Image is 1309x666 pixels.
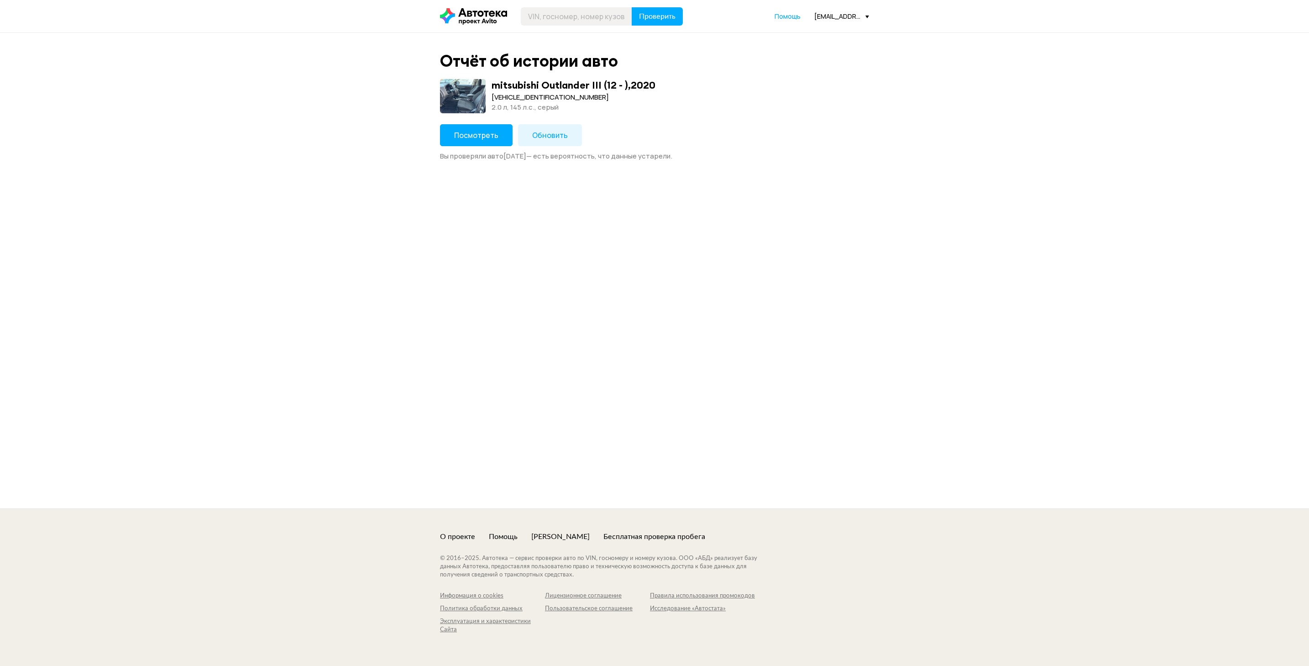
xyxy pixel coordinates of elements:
[632,7,683,26] button: Проверить
[440,51,618,71] div: Отчёт об истории авто
[440,152,869,161] div: Вы проверяли авто [DATE] — есть вероятность, что данные устарели.
[650,592,755,600] a: Правила использования промокодов
[440,605,545,613] a: Политика обработки данных
[492,102,655,112] div: 2.0 л, 145 л.c., серый
[440,532,475,542] a: О проекте
[440,592,545,600] a: Информация о cookies
[603,532,705,542] a: Бесплатная проверка пробега
[814,12,869,21] div: [EMAIL_ADDRESS][DOMAIN_NAME]
[454,130,498,140] span: Посмотреть
[521,7,632,26] input: VIN, госномер, номер кузова
[532,130,568,140] span: Обновить
[639,13,675,20] span: Проверить
[440,618,545,634] a: Эксплуатация и характеристики Сайта
[650,605,755,613] a: Исследование «Автостата»
[440,555,775,579] div: © 2016– 2025 . Автотека — сервис проверки авто по VIN, госномеру и номеру кузова. ООО «АБД» реали...
[775,12,801,21] a: Помощь
[492,79,655,91] div: mitsubishi Outlander III (12 - ) , 2020
[545,592,650,600] a: Лицензионное соглашение
[531,532,590,542] a: [PERSON_NAME]
[489,532,518,542] a: Помощь
[545,605,650,613] a: Пользовательское соглашение
[440,124,513,146] button: Посмотреть
[518,124,582,146] button: Обновить
[492,92,655,102] div: [VEHICLE_IDENTIFICATION_NUMBER]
